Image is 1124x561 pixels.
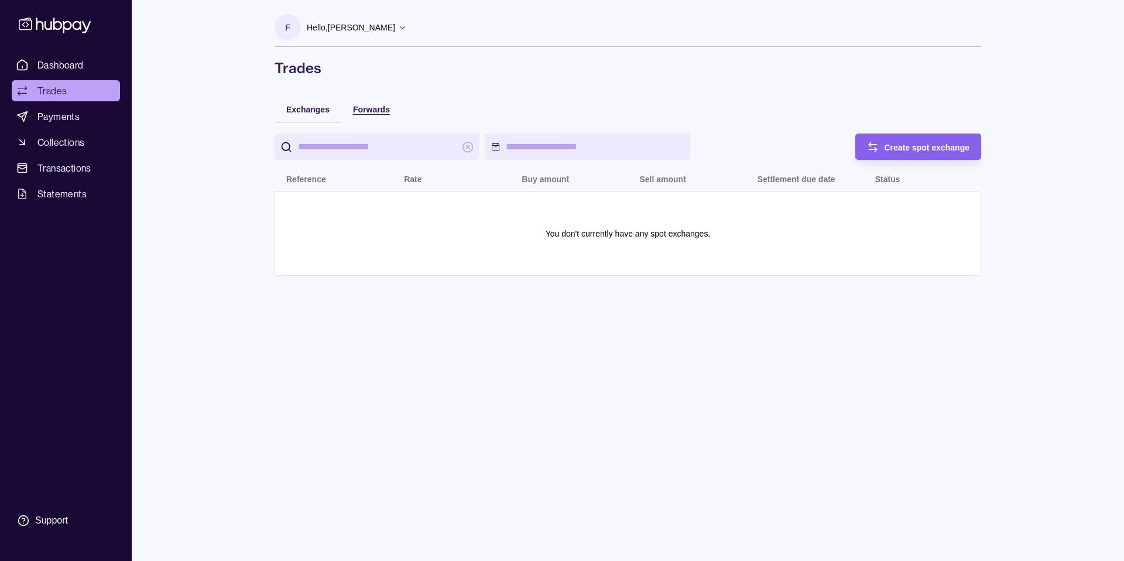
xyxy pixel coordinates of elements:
input: search [298,134,456,160]
a: Dashboard [12,54,120,76]
button: Create spot exchange [855,134,982,160]
span: Forwards [353,105,390,114]
p: Hello, [PERSON_NAME] [307,21,395,34]
a: Transactions [12,158,120,179]
a: Payments [12,106,120,127]
p: F [285,21,290,34]
p: Buy amount [522,175,569,184]
div: Support [35,514,68,527]
span: Exchanges [286,105,330,114]
span: Payments [37,110,80,124]
p: Status [875,175,900,184]
a: Collections [12,132,120,153]
p: Rate [404,175,421,184]
span: Trades [37,84,67,98]
p: Reference [286,175,326,184]
span: Collections [37,135,84,149]
a: Support [12,508,120,533]
a: Trades [12,80,120,101]
span: Create spot exchange [885,143,970,152]
p: You don't currently have any spot exchanges. [546,227,711,240]
p: Settlement due date [758,175,835,184]
a: Statements [12,183,120,204]
p: Sell amount [639,175,686,184]
span: Statements [37,187,87,201]
span: Transactions [37,161,91,175]
span: Dashboard [37,58,84,72]
h1: Trades [275,59,981,77]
